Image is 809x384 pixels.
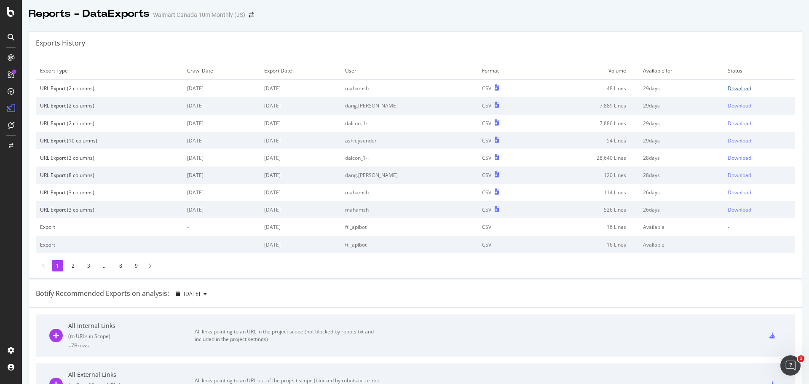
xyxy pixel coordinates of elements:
div: URL Export (2 columns) [40,102,179,109]
div: All Internal Links [68,322,195,330]
div: URL Export (3 columns) [40,206,179,213]
td: 54 Lines [535,132,639,149]
td: Export Date [260,62,341,80]
td: dang.[PERSON_NAME] [341,97,477,114]
td: [DATE] [260,236,341,253]
td: dalcon_1-. [341,115,477,132]
td: - [183,218,260,236]
td: 7,886 Lines [535,115,639,132]
td: Format [478,62,535,80]
td: 526 Lines [535,201,639,218]
div: Download [728,206,751,213]
div: CSV [482,154,491,161]
td: CSV [478,236,535,253]
td: Crawl Date [183,62,260,80]
td: 26 days [639,184,723,201]
li: 1 [52,260,63,271]
div: = 7B rows [68,342,195,349]
td: 29 days [639,80,723,97]
a: Download [728,206,791,213]
div: Available [643,241,719,248]
td: ashleysender [341,132,477,149]
a: Download [728,137,791,144]
div: Reports - DataExports [29,7,150,21]
div: Download [728,120,751,127]
td: 29 days [639,97,723,114]
td: Volume [535,62,639,80]
td: Available for [639,62,723,80]
div: Download [728,154,751,161]
span: 1 [798,355,804,362]
li: ... [99,260,111,271]
a: Download [728,172,791,179]
td: mahamsh [341,201,477,218]
div: URL Export (3 columns) [40,154,179,161]
li: 3 [83,260,94,271]
td: User [341,62,477,80]
td: [DATE] [183,115,260,132]
div: csv-export [769,333,775,338]
div: Download [728,102,751,109]
span: 2025 Aug. 8th [184,290,200,297]
td: Status [723,62,795,80]
td: [DATE] [260,201,341,218]
li: 9 [131,260,142,271]
div: Walmart Canada 10m Monthly (JS) [153,11,245,19]
div: ( to URLs in Scope ) [68,333,195,340]
div: CSV [482,120,491,127]
td: 48 Lines [535,80,639,97]
iframe: Intercom live chat [780,355,801,376]
a: Download [728,120,791,127]
td: 28,640 Lines [535,149,639,166]
div: CSV [482,189,491,196]
div: All links pointing to an URL in the project scope (not blocked by robots.txt and included in the ... [195,328,384,343]
div: Exports History [36,38,85,48]
td: [DATE] [183,97,260,114]
a: Download [728,102,791,109]
li: 2 [67,260,79,271]
div: Download [728,189,751,196]
td: CSV [478,218,535,236]
div: URL Export (3 columns) [40,189,179,196]
td: 29 days [639,115,723,132]
td: 16 Lines [535,218,639,236]
div: Download [728,172,751,179]
div: Export [40,223,179,231]
div: CSV [482,137,491,144]
div: CSV [482,172,491,179]
td: 114 Lines [535,184,639,201]
button: [DATE] [172,287,210,301]
td: ftl_apibot [341,218,477,236]
td: 29 days [639,132,723,149]
td: ftl_apibot [341,236,477,253]
div: CSV [482,85,491,92]
td: [DATE] [260,218,341,236]
div: URL Export (2 columns) [40,85,179,92]
td: [DATE] [260,115,341,132]
td: mahamsh [341,184,477,201]
td: [DATE] [183,132,260,149]
div: Download [728,85,751,92]
td: 7,889 Lines [535,97,639,114]
td: [DATE] [260,97,341,114]
td: [DATE] [260,149,341,166]
td: mahamsh [341,80,477,97]
div: URL Export (10 columns) [40,137,179,144]
td: 26 days [639,201,723,218]
div: Download [728,137,751,144]
div: All External Links [68,371,195,379]
td: [DATE] [260,184,341,201]
td: 16 Lines [535,236,639,253]
td: - [723,218,795,236]
div: URL Export (2 columns) [40,120,179,127]
td: - [183,236,260,253]
a: Download [728,85,791,92]
td: [DATE] [260,80,341,97]
td: [DATE] [260,166,341,184]
div: CSV [482,102,491,109]
td: Export Type [36,62,183,80]
div: Available [643,223,719,231]
a: Download [728,189,791,196]
li: 8 [115,260,126,271]
div: arrow-right-arrow-left [249,12,254,18]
